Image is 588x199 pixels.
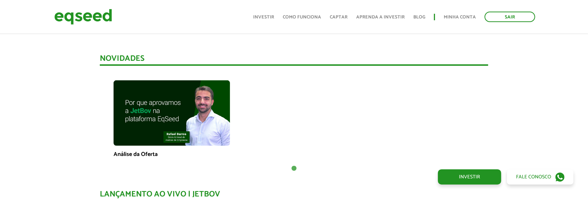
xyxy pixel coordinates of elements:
[444,15,476,20] a: Minha conta
[356,15,405,20] a: Aprenda a investir
[114,80,230,146] img: maxresdefault.jpg
[330,15,348,20] a: Captar
[485,12,535,22] a: Sair
[283,15,321,20] a: Como funciona
[54,7,112,26] img: EqSeed
[100,55,488,66] div: Novidades
[507,169,574,185] a: Fale conosco
[253,15,274,20] a: Investir
[438,169,501,185] a: Investir
[114,151,230,158] p: Análise da Oferta
[290,165,298,172] button: 1 of 1
[413,15,425,20] a: Blog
